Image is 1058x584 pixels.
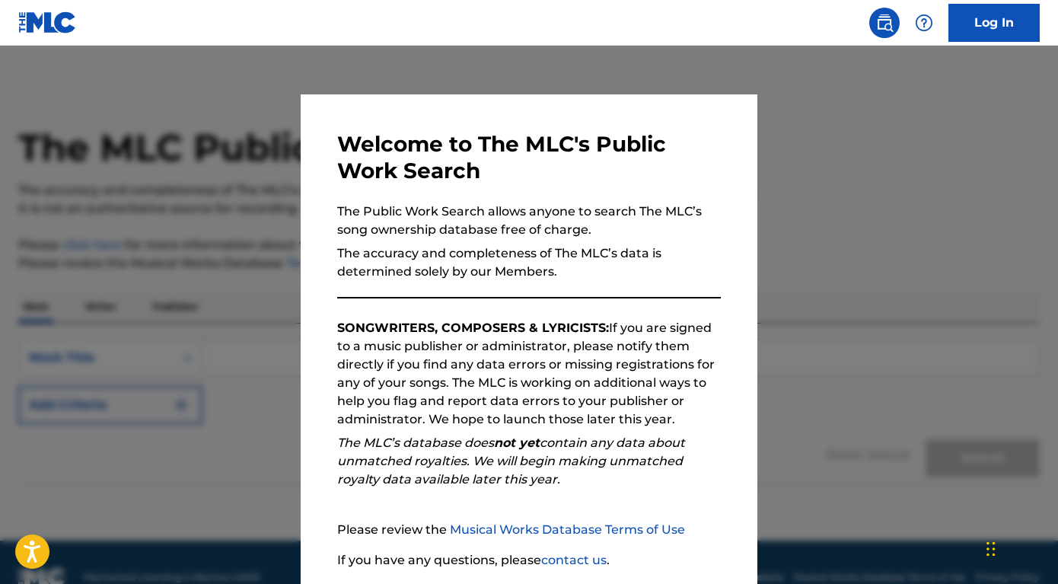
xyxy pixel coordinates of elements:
a: Log In [948,4,1040,42]
p: If you are signed to a music publisher or administrator, please notify them directly if you find ... [337,319,721,429]
div: Drag [986,526,996,572]
iframe: Chat Widget [982,511,1058,584]
h3: Welcome to The MLC's Public Work Search [337,131,721,184]
strong: not yet [494,436,540,450]
a: contact us [541,553,607,567]
img: search [875,14,894,32]
div: Help [909,8,939,38]
p: If you have any questions, please . [337,551,721,570]
em: The MLC’s database does contain any data about unmatched royalties. We will begin making unmatche... [337,436,685,487]
p: Please review the [337,521,721,539]
p: The Public Work Search allows anyone to search The MLC’s song ownership database free of charge. [337,203,721,239]
p: The accuracy and completeness of The MLC’s data is determined solely by our Members. [337,244,721,281]
strong: SONGWRITERS, COMPOSERS & LYRICISTS: [337,321,609,335]
img: MLC Logo [18,11,77,34]
a: Musical Works Database Terms of Use [450,522,685,537]
a: Public Search [869,8,900,38]
img: help [915,14,933,32]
